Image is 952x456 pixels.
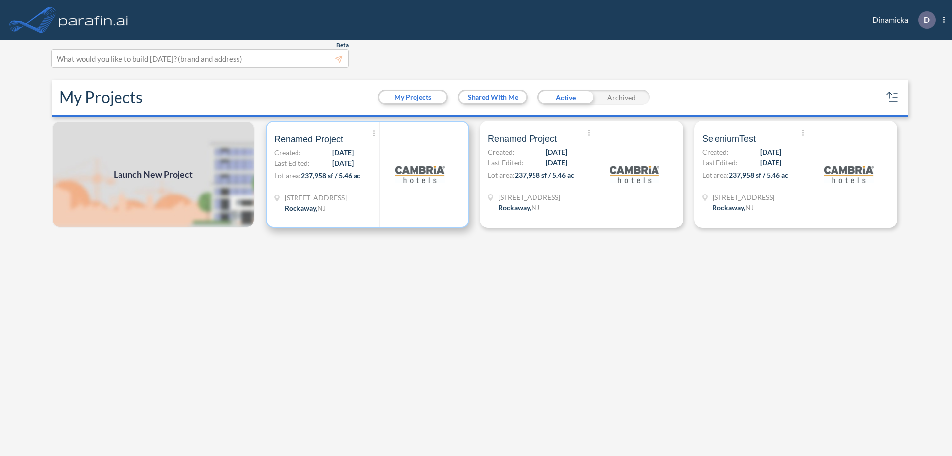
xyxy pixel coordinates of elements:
[459,91,526,103] button: Shared With Me
[546,147,567,157] span: [DATE]
[488,157,524,168] span: Last Edited:
[395,149,445,199] img: logo
[594,90,650,105] div: Archived
[702,171,729,179] span: Lot area:
[537,90,594,105] div: Active
[713,203,745,212] span: Rockaway ,
[285,204,317,212] span: Rockaway ,
[610,149,659,199] img: logo
[379,91,446,103] button: My Projects
[274,133,343,145] span: Renamed Project
[59,88,143,107] h2: My Projects
[745,203,754,212] span: NJ
[285,203,326,213] div: Rockaway, NJ
[531,203,539,212] span: NJ
[301,171,360,180] span: 237,958 sf / 5.46 ac
[488,171,515,179] span: Lot area:
[57,10,130,30] img: logo
[498,203,531,212] span: Rockaway ,
[498,192,560,202] span: 321 Mt Hope Ave
[729,171,788,179] span: 237,958 sf / 5.46 ac
[546,157,567,168] span: [DATE]
[274,171,301,180] span: Lot area:
[317,204,326,212] span: NJ
[488,147,515,157] span: Created:
[336,41,349,49] span: Beta
[885,89,900,105] button: sort
[52,121,255,228] a: Launch New Project
[713,202,754,213] div: Rockaway, NJ
[713,192,774,202] span: 321 Mt Hope Ave
[702,157,738,168] span: Last Edited:
[274,158,310,168] span: Last Edited:
[285,193,347,203] span: 321 Mt Hope Ave
[332,158,354,168] span: [DATE]
[702,147,729,157] span: Created:
[760,147,781,157] span: [DATE]
[515,171,574,179] span: 237,958 sf / 5.46 ac
[488,133,557,145] span: Renamed Project
[274,147,301,158] span: Created:
[824,149,874,199] img: logo
[498,202,539,213] div: Rockaway, NJ
[760,157,781,168] span: [DATE]
[924,15,930,24] p: D
[702,133,756,145] span: SeleniumTest
[857,11,945,29] div: Dinamicka
[114,168,193,181] span: Launch New Project
[52,121,255,228] img: add
[332,147,354,158] span: [DATE]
